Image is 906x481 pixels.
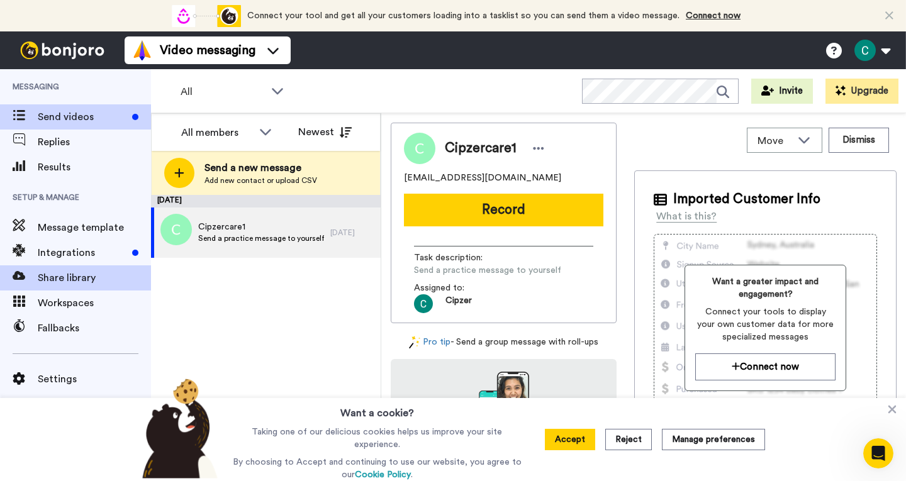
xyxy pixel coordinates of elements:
a: Pro tip [409,336,450,349]
div: [DATE] [151,195,381,207]
img: vm-color.svg [132,40,152,60]
span: Cipzer [445,294,472,313]
span: Connect your tools to display your own customer data for more specialized messages [695,306,836,343]
span: Settings [38,372,151,387]
span: Send a practice message to yourself [414,264,561,277]
button: Connect now [695,353,836,380]
button: Accept [545,429,595,450]
img: bj-logo-header-white.svg [15,41,109,59]
button: Invite [751,79,813,104]
button: Newest [289,119,361,145]
iframe: Intercom live chat [863,438,893,468]
span: [EMAIL_ADDRESS][DOMAIN_NAME] [404,172,561,184]
img: Image of Cipzercare1 [404,133,435,164]
span: All [181,84,265,99]
span: Workspaces [38,296,151,311]
span: Cipzercare1 [198,221,324,233]
p: Taking one of our delicious cookies helps us improve your site experience. [230,426,525,451]
button: Manage preferences [662,429,765,450]
img: c.png [160,214,192,245]
span: Share library [38,270,151,285]
span: Assigned to: [414,282,502,294]
div: All members [181,125,253,140]
span: Move [758,133,791,148]
a: Connect now [686,11,741,20]
span: Imported Customer Info [673,190,820,209]
h3: Want a cookie? [340,398,414,421]
span: Want a greater impact and engagement? [695,275,836,301]
a: Cookie Policy [355,470,411,479]
span: Video messaging [160,41,255,59]
span: Add new contact or upload CSV [204,175,317,185]
p: By choosing to Accept and continuing to use our website, you agree to our . [230,456,525,481]
span: Results [38,160,151,175]
span: Message template [38,220,151,235]
span: Task description : [414,252,502,264]
div: - Send a group message with roll-ups [391,336,617,349]
div: animation [172,5,241,27]
button: Dismiss [829,128,889,153]
span: Send a new message [204,160,317,175]
span: Cipzercare1 [445,139,517,158]
img: download [479,372,529,440]
button: Record [404,194,603,226]
img: ACg8ocK_jIh2St_5VzjO3l86XZamavd1hZ1738cUU1e59Uvd=s96-c [414,294,433,313]
span: Fallbacks [38,321,151,336]
span: Send videos [38,109,127,124]
span: Send a practice message to yourself [198,233,324,243]
img: bear-with-cookie.png [131,378,224,478]
div: What is this? [656,209,717,224]
span: Replies [38,135,151,150]
span: Connect your tool and get all your customers loading into a tasklist so you can send them a video... [247,11,679,20]
span: Integrations [38,245,127,260]
button: Upgrade [825,79,898,104]
button: Reject [605,429,652,450]
img: magic-wand.svg [409,336,420,349]
div: [DATE] [330,228,374,238]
